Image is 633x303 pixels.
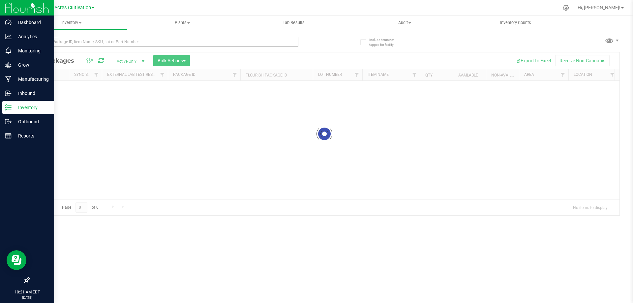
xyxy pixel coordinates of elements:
[16,16,127,30] a: Inventory
[5,104,12,111] inline-svg: Inventory
[12,104,51,111] p: Inventory
[238,16,349,30] a: Lab Results
[12,89,51,97] p: Inbound
[12,33,51,41] p: Analytics
[12,18,51,26] p: Dashboard
[12,61,51,69] p: Grow
[5,19,12,26] inline-svg: Dashboard
[491,20,540,26] span: Inventory Counts
[3,289,51,295] p: 10:21 AM EDT
[12,132,51,140] p: Reports
[12,75,51,83] p: Manufacturing
[5,76,12,82] inline-svg: Manufacturing
[127,20,238,26] span: Plants
[40,5,91,11] span: Green Acres Cultivation
[578,5,620,10] span: Hi, [PERSON_NAME]!
[369,37,402,47] span: Include items not tagged for facility
[5,90,12,97] inline-svg: Inbound
[460,16,571,30] a: Inventory Counts
[5,62,12,68] inline-svg: Grow
[5,33,12,40] inline-svg: Analytics
[5,133,12,139] inline-svg: Reports
[12,47,51,55] p: Monitoring
[349,20,460,26] span: Audit
[29,37,298,47] input: Search Package ID, Item Name, SKU, Lot or Part Number...
[12,118,51,126] p: Outbound
[562,5,570,11] div: Manage settings
[16,20,127,26] span: Inventory
[5,47,12,54] inline-svg: Monitoring
[274,20,314,26] span: Lab Results
[349,16,460,30] a: Audit
[127,16,238,30] a: Plants
[3,295,51,300] p: [DATE]
[5,118,12,125] inline-svg: Outbound
[7,250,26,270] iframe: Resource center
